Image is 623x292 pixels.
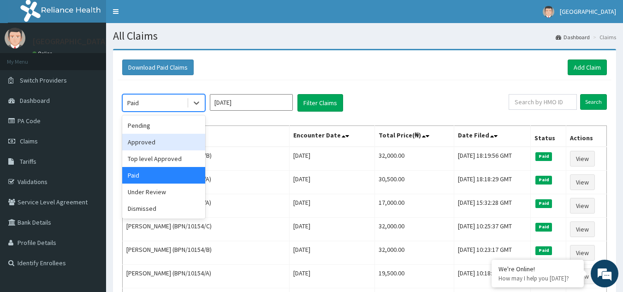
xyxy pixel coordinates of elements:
th: Actions [566,126,607,147]
td: [PERSON_NAME] (DGE/10075/A) [123,171,290,194]
a: View [570,221,595,237]
td: [DATE] 18:18:29 GMT [454,171,531,194]
span: Dashboard [20,96,50,105]
a: View [570,198,595,214]
div: Minimize live chat window [151,5,173,27]
td: [DATE] 10:25:37 GMT [454,218,531,241]
input: Search [580,94,607,110]
span: Switch Providers [20,76,67,84]
textarea: Type your message and hit 'Enter' [5,194,176,226]
span: Paid [535,199,552,208]
div: Dismissed [122,200,205,217]
div: We're Online! [498,265,577,273]
td: 19,500.00 [375,265,454,288]
td: [DATE] 10:18:39 GMT [454,265,531,288]
a: Add Claim [568,60,607,75]
td: 32,000.00 [375,147,454,171]
div: Paid [127,98,139,107]
div: Approved [122,134,205,150]
td: [DATE] [289,265,375,288]
th: Status [531,126,566,147]
th: Date Filed [454,126,531,147]
td: [PERSON_NAME] (BPN/10154/A) [123,265,290,288]
th: Name [123,126,290,147]
td: [DATE] [289,241,375,265]
input: Search by HMO ID [509,94,577,110]
th: Total Price(₦) [375,126,454,147]
li: Claims [591,33,616,41]
td: 30,500.00 [375,171,454,194]
td: [PERSON_NAME] (BPN/10154/C) [123,218,290,241]
h1: All Claims [113,30,616,42]
th: Encounter Date [289,126,375,147]
td: [PERSON_NAME] (DGE/10075/B) [123,147,290,171]
div: Pending [122,117,205,134]
button: Download Paid Claims [122,60,194,75]
img: User Image [5,28,25,48]
span: We're online! [53,87,127,180]
td: [DATE] 15:32:28 GMT [454,194,531,218]
div: Top level Approved [122,150,205,167]
p: [GEOGRAPHIC_DATA] [32,37,108,46]
a: View [570,174,595,190]
span: Claims [20,137,38,145]
span: Paid [535,152,552,161]
td: [DATE] [289,171,375,194]
a: Dashboard [556,33,590,41]
td: 32,000.00 [375,218,454,241]
div: Paid [122,167,205,184]
span: [GEOGRAPHIC_DATA] [560,7,616,16]
td: [DATE] 10:23:17 GMT [454,241,531,265]
td: 32,000.00 [375,241,454,265]
td: [DATE] [289,147,375,171]
td: [PERSON_NAME] (BPN/10164/A) [123,194,290,218]
td: [PERSON_NAME] (BPN/10154/B) [123,241,290,265]
span: Tariffs [20,157,36,166]
td: [DATE] 18:19:56 GMT [454,147,531,171]
input: Select Month and Year [210,94,293,111]
span: Paid [535,176,552,184]
span: Paid [535,246,552,255]
td: [DATE] [289,218,375,241]
td: 17,000.00 [375,194,454,218]
div: Chat with us now [48,52,155,64]
p: How may I help you today? [498,274,577,282]
a: Online [32,50,54,57]
div: Under Review [122,184,205,200]
a: View [570,245,595,261]
button: Filter Claims [297,94,343,112]
a: View [570,151,595,167]
td: [DATE] [289,194,375,218]
img: User Image [543,6,554,18]
img: d_794563401_company_1708531726252_794563401 [17,46,37,69]
span: Paid [535,223,552,231]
